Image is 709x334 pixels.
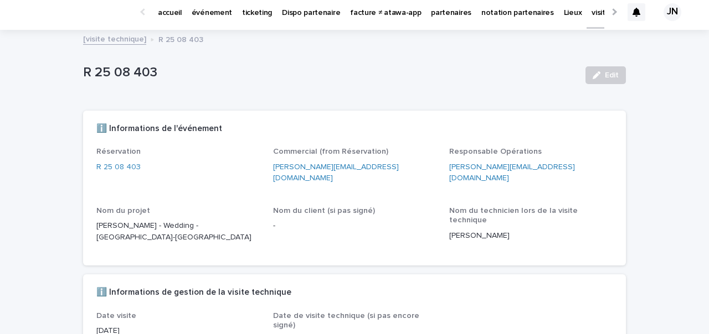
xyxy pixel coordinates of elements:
p: R 25 08 403 [158,33,203,45]
h2: ℹ️ Informations de l'événement [96,124,222,134]
p: [PERSON_NAME] - Wedding - [GEOGRAPHIC_DATA]-[GEOGRAPHIC_DATA] [96,220,260,243]
span: Nom du technicien lors de la visite technique [449,207,578,224]
span: Nom du projet [96,207,150,215]
button: Edit [585,66,626,84]
span: Edit [605,71,619,79]
a: [PERSON_NAME][EMAIL_ADDRESS][DOMAIN_NAME] [273,163,399,182]
a: [visite technique] [83,32,146,45]
a: R 25 08 403 [96,161,141,173]
span: Date de visite technique (si pas encore signé) [273,312,419,329]
a: [PERSON_NAME][EMAIL_ADDRESS][DOMAIN_NAME] [449,163,575,182]
p: [PERSON_NAME] [449,230,613,242]
p: R 25 08 403 [83,65,577,81]
img: Ls34BcGeRexTGTNfXpUC [22,1,130,23]
span: Nom du client (si pas signé) [273,207,375,215]
span: Réservation [96,148,141,155]
h2: ℹ️ Informations de gestion de la visite technique [96,288,291,298]
p: - [273,220,436,232]
span: Date visite [96,312,136,320]
div: JN [664,3,681,21]
span: Responsable Opérations [449,148,542,155]
span: Commercial (from Réservation) [273,148,388,155]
